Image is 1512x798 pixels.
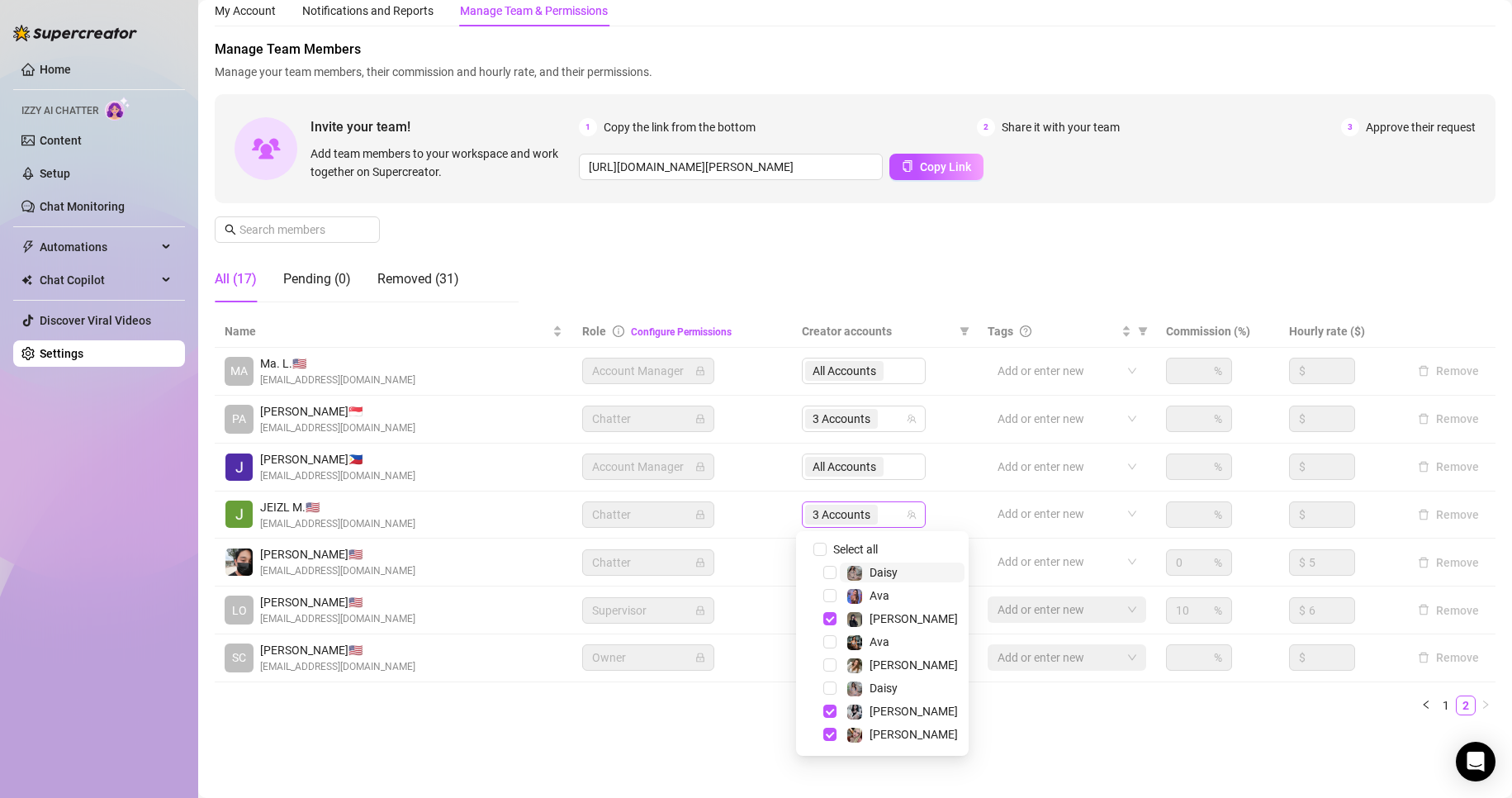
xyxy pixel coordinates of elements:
span: Copy the link from the bottom [604,118,756,136]
span: filter [960,326,969,336]
span: [EMAIL_ADDRESS][DOMAIN_NAME] [260,373,415,388]
span: lock [695,606,705,615]
button: Remove [1411,409,1486,429]
span: left [1421,700,1431,710]
img: John Lhester [225,454,253,481]
button: Remove [1411,601,1486,620]
span: Supervisor [592,598,704,623]
span: Chatter [592,406,704,431]
span: right [1481,700,1491,710]
span: Automations [40,234,157,260]
span: 2 [977,118,995,136]
span: JEIZL M. 🇺🇸 [260,498,415,516]
span: SC [232,648,246,667]
span: [EMAIL_ADDRESS][DOMAIN_NAME] [260,468,415,484]
button: Remove [1411,553,1486,572]
div: Open Intercom Messenger [1456,742,1495,781]
span: 3 Accounts [813,506,870,524]
span: Owner [592,645,704,670]
a: Discover Viral Videos [40,314,151,327]
span: Invite your team! [310,116,579,137]
span: Ava [870,589,889,602]
span: [PERSON_NAME] [870,658,958,672]
span: lock [695,414,705,424]
a: Home [40,63,71,76]
li: Previous Page [1416,696,1436,715]
span: lock [695,366,705,376]
span: Select all [827,540,884,558]
span: [PERSON_NAME] 🇵🇭 [260,450,415,468]
span: lock [695,558,705,568]
img: AI Chatter [105,97,130,121]
a: Settings [40,347,83,360]
span: [EMAIL_ADDRESS][DOMAIN_NAME] [260,516,415,532]
span: Creator accounts [802,322,953,340]
button: left [1416,696,1436,715]
li: Next Page [1476,696,1495,715]
img: Paige [847,658,862,673]
span: lock [695,462,705,472]
span: LO [232,601,247,620]
span: team [907,414,917,424]
span: Manage Team Members [215,40,1495,59]
span: Copy Link [920,160,971,173]
span: MA [230,362,248,380]
img: logo-BBDzfeDw.svg [13,25,137,41]
span: Name [225,322,549,340]
span: Chatter [592,502,704,527]
button: Remove [1411,505,1486,525]
a: Content [40,134,82,147]
span: Select tree node [823,589,837,602]
span: 1 [579,118,597,136]
span: Select tree node [823,658,837,672]
a: Chat Monitoring [40,200,125,213]
img: Sadie [847,705,862,720]
img: Daisy [847,566,862,581]
img: john kenneth santillan [225,549,253,576]
span: Select tree node [823,612,837,625]
button: Copy Link [889,154,984,180]
img: Anna [847,612,862,627]
div: Pending (0) [283,269,351,289]
img: Chat Copilot [21,274,32,286]
th: Hourly rate ($) [1279,316,1401,348]
span: search [225,224,236,235]
span: Tags [988,322,1013,340]
span: Role [582,325,606,338]
img: Ava [847,589,862,604]
span: [PERSON_NAME] 🇺🇸 [260,593,415,611]
span: info-circle [613,325,624,337]
span: Ava [870,635,889,648]
div: My Account [215,2,276,20]
th: Commission (%) [1156,316,1278,348]
span: Select tree node [823,682,837,695]
div: Notifications and Reports [302,2,434,20]
li: 2 [1456,696,1476,715]
img: Anna [847,728,862,743]
span: PA [232,410,246,428]
span: filter [1135,319,1151,344]
a: Configure Permissions [631,326,732,338]
span: team [907,510,917,520]
div: Removed (31) [377,269,459,289]
span: [PERSON_NAME] [870,728,958,741]
span: [PERSON_NAME] [870,705,958,718]
button: right [1476,696,1495,715]
button: Remove [1411,457,1486,477]
img: Ava [847,635,862,650]
li: 1 [1436,696,1456,715]
a: 1 [1437,696,1455,715]
span: lock [695,510,705,520]
span: [EMAIL_ADDRESS][DOMAIN_NAME] [260,563,415,579]
span: Daisy [870,566,898,579]
span: [PERSON_NAME] 🇺🇸 [260,641,415,659]
span: Approve their request [1366,118,1476,136]
span: 3 Accounts [805,505,878,525]
span: 3 Accounts [805,409,878,429]
span: Select tree node [823,705,837,718]
span: [EMAIL_ADDRESS][DOMAIN_NAME] [260,420,415,436]
div: Manage Team & Permissions [460,2,608,20]
img: Daisy [847,682,862,696]
div: All (17) [215,269,257,289]
span: Manage your team members, their commission and hourly rate, and their permissions. [215,63,1495,81]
